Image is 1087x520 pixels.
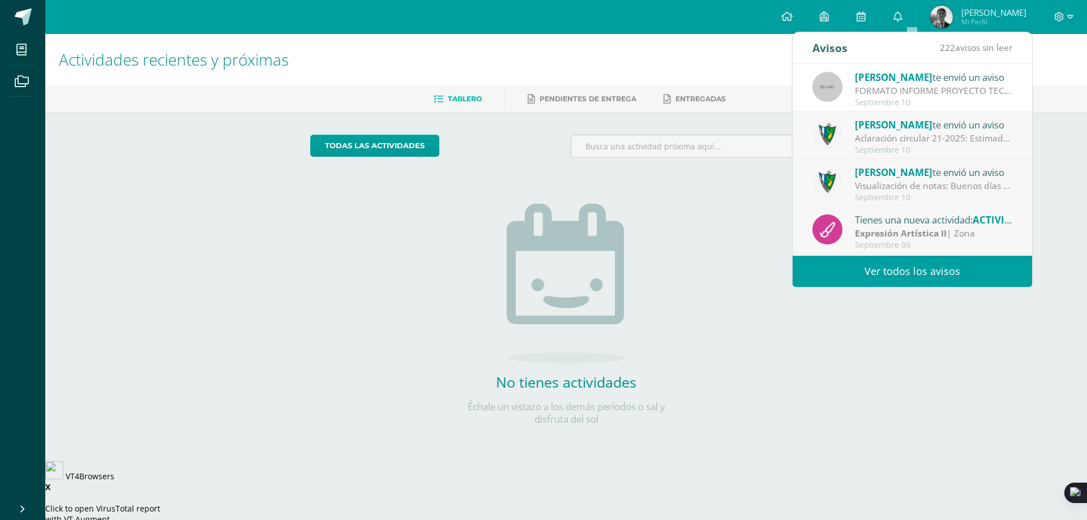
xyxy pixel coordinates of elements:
[855,98,1012,108] div: Septiembre 10
[855,145,1012,155] div: Septiembre 10
[973,213,1025,226] span: ACTIVIDAD
[453,401,679,426] p: Échale un vistazo a los demás períodos o sal y disfruta del sol
[855,117,1012,132] div: te envió un aviso
[675,94,726,103] span: Entregadas
[855,227,947,239] strong: Expresión Artística II
[961,17,1026,27] span: Mi Perfil
[793,256,1032,287] a: Ver todos los avisos
[812,72,842,102] img: 60x60
[540,94,636,103] span: Pendientes de entrega
[855,227,1012,240] div: | Zona
[855,118,932,131] span: [PERSON_NAME]
[855,71,932,84] span: [PERSON_NAME]
[855,179,1012,192] div: Visualización de notas: Buenos días estimados padres y estudiantes, es un gusto saludarlos. Por e...
[940,41,1012,54] span: avisos sin leer
[855,70,1012,84] div: te envió un aviso
[855,165,1012,179] div: te envió un aviso
[940,41,955,54] span: 222
[855,84,1012,97] div: FORMATO INFORME PROYECTO TECNOLÓGICO: Alumnos Graduandos: Por este medio se adjunta el formato en...
[855,193,1012,203] div: Septiembre 10
[855,240,1012,250] div: Septiembre 09
[507,204,626,363] img: no_activities.png
[434,90,482,108] a: Tablero
[453,372,679,392] h2: No tienes actividades
[528,90,636,108] a: Pendientes de entrega
[571,135,822,157] input: Busca una actividad próxima aquí...
[812,32,848,63] div: Avisos
[448,94,482,103] span: Tablero
[45,461,63,479] img: vt-logo.svg
[812,119,842,149] img: 9f174a157161b4ddbe12118a61fed988.png
[961,7,1026,18] span: [PERSON_NAME]
[855,166,932,179] span: [PERSON_NAME]
[930,6,953,28] img: b15cf863827e7b7a708415bb8804ae1f.png
[855,132,1012,145] div: Aclaración circular 21-2025: Estimados padres y estudiantes, es un gusto saludarlos. Únicamente c...
[664,90,726,108] a: Entregadas
[59,49,289,70] span: Actividades recientes y próximas
[812,167,842,197] img: 9f174a157161b4ddbe12118a61fed988.png
[855,212,1012,227] div: Tienes una nueva actividad:
[310,135,439,157] a: todas las Actividades
[45,482,50,492] strong: X
[66,471,114,482] a: VT4Browsers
